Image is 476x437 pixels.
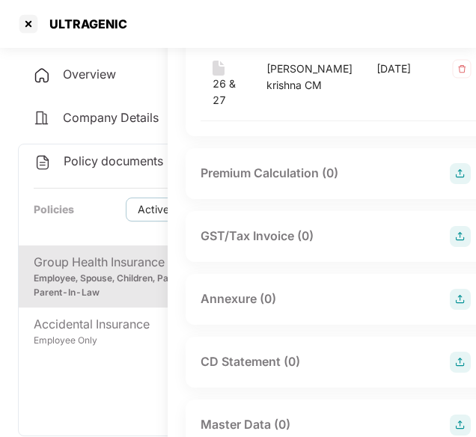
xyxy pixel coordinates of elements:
div: [DATE] [376,61,426,77]
div: CD Statement (0) [201,352,300,371]
img: svg+xml;base64,PHN2ZyB4bWxucz0iaHR0cDovL3d3dy53My5vcmcvMjAwMC9zdmciIHdpZHRoPSIyNCIgaGVpZ2h0PSIyNC... [34,153,52,171]
div: Master Data (0) [201,415,290,434]
img: svg+xml;base64,PHN2ZyB4bWxucz0iaHR0cDovL3d3dy53My5vcmcvMjAwMC9zdmciIHdpZHRoPSIyOCIgaGVpZ2h0PSIyOC... [450,415,471,436]
div: Employee, Spouse, Children, Parent Or Parent-In-Law [34,272,224,300]
div: Policies [34,201,74,218]
img: svg+xml;base64,PHN2ZyB4bWxucz0iaHR0cDovL3d3dy53My5vcmcvMjAwMC9zdmciIHdpZHRoPSIyOCIgaGVpZ2h0PSIyOC... [450,352,471,373]
div: Premium Calculation (0) [201,164,338,183]
span: Overview [63,67,116,82]
img: svg+xml;base64,PHN2ZyB4bWxucz0iaHR0cDovL3d3dy53My5vcmcvMjAwMC9zdmciIHdpZHRoPSIyOCIgaGVpZ2h0PSIyOC... [450,163,471,184]
div: [PERSON_NAME] krishna CM [266,61,353,94]
div: GST/Tax Invoice (0) [201,227,314,245]
div: Annexure (0) [201,290,276,308]
div: 26 & 27 [213,76,242,109]
img: svg+xml;base64,PHN2ZyB4bWxucz0iaHR0cDovL3d3dy53My5vcmcvMjAwMC9zdmciIHdpZHRoPSIyOCIgaGVpZ2h0PSIyOC... [450,289,471,310]
img: svg+xml;base64,PHN2ZyB4bWxucz0iaHR0cDovL3d3dy53My5vcmcvMjAwMC9zdmciIHdpZHRoPSIyNCIgaGVpZ2h0PSIyNC... [33,67,51,85]
span: Company Details [63,110,159,125]
img: svg+xml;base64,PHN2ZyB4bWxucz0iaHR0cDovL3d3dy53My5vcmcvMjAwMC9zdmciIHdpZHRoPSIzMiIgaGVpZ2h0PSIzMi... [450,57,474,81]
div: Accidental Insurance [34,315,224,334]
span: Active State [138,201,198,218]
img: svg+xml;base64,PHN2ZyB4bWxucz0iaHR0cDovL3d3dy53My5vcmcvMjAwMC9zdmciIHdpZHRoPSIxNiIgaGVpZ2h0PSIyMC... [213,61,225,76]
button: Active Statedown [126,198,224,221]
div: Group Health Insurance [34,253,224,272]
div: ULTRAGENIC [40,16,127,31]
span: Policy documents [64,153,163,168]
img: svg+xml;base64,PHN2ZyB4bWxucz0iaHR0cDovL3d3dy53My5vcmcvMjAwMC9zdmciIHdpZHRoPSIyOCIgaGVpZ2h0PSIyOC... [450,226,471,247]
div: Employee Only [34,334,224,348]
img: svg+xml;base64,PHN2ZyB4bWxucz0iaHR0cDovL3d3dy53My5vcmcvMjAwMC9zdmciIHdpZHRoPSIyNCIgaGVpZ2h0PSIyNC... [33,109,51,127]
